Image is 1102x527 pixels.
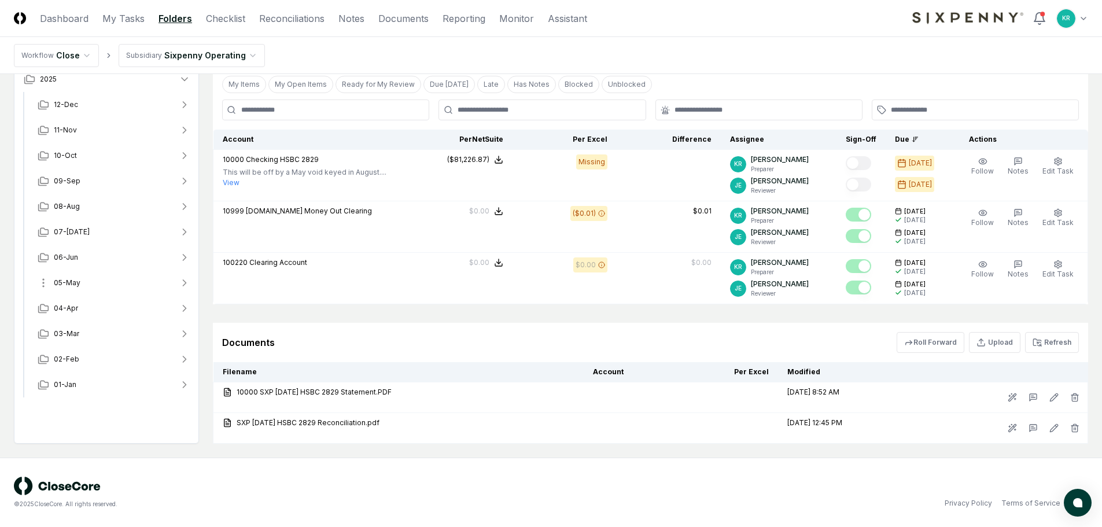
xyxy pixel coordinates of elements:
p: Preparer [751,216,809,225]
th: Modified [778,362,913,382]
p: [PERSON_NAME] [751,154,809,165]
button: Mark complete [846,208,871,222]
button: 08-Aug [28,194,200,219]
button: $0.00 [469,206,503,216]
span: 10000 [223,155,244,164]
img: Sixpenny logo [912,12,1023,24]
p: [PERSON_NAME] [751,257,809,268]
div: ($0.01) [573,208,596,219]
span: 2025 [40,74,57,84]
a: 10000 SXP [DATE] HSBC 2829 Statement.PDF [223,387,574,397]
div: ($81,226.87) [447,154,489,165]
div: [DATE] [904,289,926,297]
div: $0.00 [469,257,489,268]
th: Difference [617,130,721,150]
button: Mark complete [846,178,871,191]
span: Follow [971,218,994,227]
button: atlas-launcher [1064,489,1092,517]
span: Notes [1008,167,1029,175]
div: Account [223,134,400,145]
div: [DATE] [904,216,926,224]
div: [DATE] [909,179,932,190]
button: Roll Forward [897,332,964,353]
p: [PERSON_NAME] [751,227,809,238]
span: JE [735,284,742,293]
div: 2025 [14,92,200,400]
span: Follow [971,270,994,278]
span: Follow [971,167,994,175]
a: My Tasks [102,12,145,25]
button: 05-May [28,270,200,296]
a: Notes [338,12,364,25]
button: Edit Task [1040,206,1076,230]
a: Reconciliations [259,12,325,25]
button: Follow [969,257,996,282]
p: Reviewer [751,289,809,298]
span: JE [735,233,742,241]
span: 05-May [54,278,80,288]
div: $0.01 [693,206,712,216]
a: Privacy Policy [945,498,992,508]
a: Dashboard [40,12,89,25]
a: Monitor [499,12,534,25]
button: Blocked [558,76,599,93]
a: Terms of Service [1001,498,1060,508]
span: JE [735,181,742,190]
button: Mark complete [846,281,871,294]
span: 08-Aug [54,201,80,212]
button: Late [477,76,505,93]
a: Assistant [548,12,587,25]
button: View [223,178,239,188]
div: Missing [576,154,607,169]
div: Workflow [21,50,54,61]
span: KR [734,211,742,220]
span: Checking HSBC 2829 [246,155,319,164]
th: Account [584,362,674,382]
button: 06-Jun [28,245,200,270]
td: [DATE] 12:45 PM [778,413,913,444]
button: Has Notes [507,76,556,93]
p: [PERSON_NAME] [751,176,809,186]
span: 10999 [223,207,244,215]
span: [DATE] [904,280,926,289]
a: Checklist [206,12,245,25]
p: Reviewer [751,238,809,246]
img: logo [14,477,101,495]
button: Edit Task [1040,257,1076,282]
p: Reviewer [751,186,809,195]
div: $0.00 [469,206,489,216]
span: 11-Nov [54,125,77,135]
button: Due Today [423,76,475,93]
button: 2025 [14,67,200,92]
span: KR [734,263,742,271]
span: [DOMAIN_NAME] Money Out Clearing [246,207,372,215]
span: Clearing Account [249,258,307,267]
span: [DATE] [904,207,926,216]
a: Documents [378,12,429,25]
span: Notes [1008,218,1029,227]
button: Refresh [1025,332,1079,353]
div: [DATE] [904,267,926,276]
p: [PERSON_NAME] [751,206,809,216]
p: Preparer [751,165,809,174]
nav: breadcrumb [14,44,265,67]
span: 03-Mar [54,329,79,339]
button: 10-Oct [28,143,200,168]
p: [PERSON_NAME] [751,279,809,289]
span: Edit Task [1042,167,1074,175]
button: 03-Mar [28,321,200,347]
span: 100220 [223,258,248,267]
button: Mark complete [846,229,871,243]
div: $0.00 [691,257,712,268]
span: [DATE] [904,259,926,267]
a: SXP [DATE] HSBC 2829 Reconciliation.pdf [223,418,574,428]
button: Notes [1005,154,1031,179]
button: Notes [1005,257,1031,282]
button: My Items [222,76,266,93]
button: 11-Nov [28,117,200,143]
span: Edit Task [1042,218,1074,227]
a: Reporting [443,12,485,25]
th: Filename [213,362,584,382]
div: [DATE] [904,237,926,246]
td: [DATE] 8:52 AM [778,382,913,413]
